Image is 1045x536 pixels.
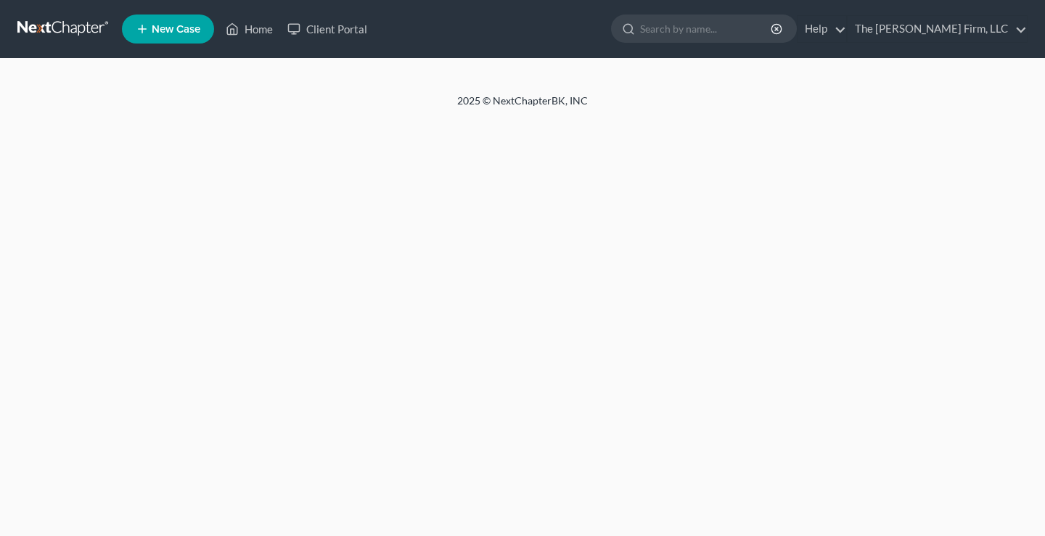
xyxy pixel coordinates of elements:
[152,24,200,35] span: New Case
[109,94,936,120] div: 2025 © NextChapterBK, INC
[640,15,773,42] input: Search by name...
[848,16,1027,42] a: The [PERSON_NAME] Firm, LLC
[218,16,280,42] a: Home
[798,16,846,42] a: Help
[280,16,374,42] a: Client Portal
